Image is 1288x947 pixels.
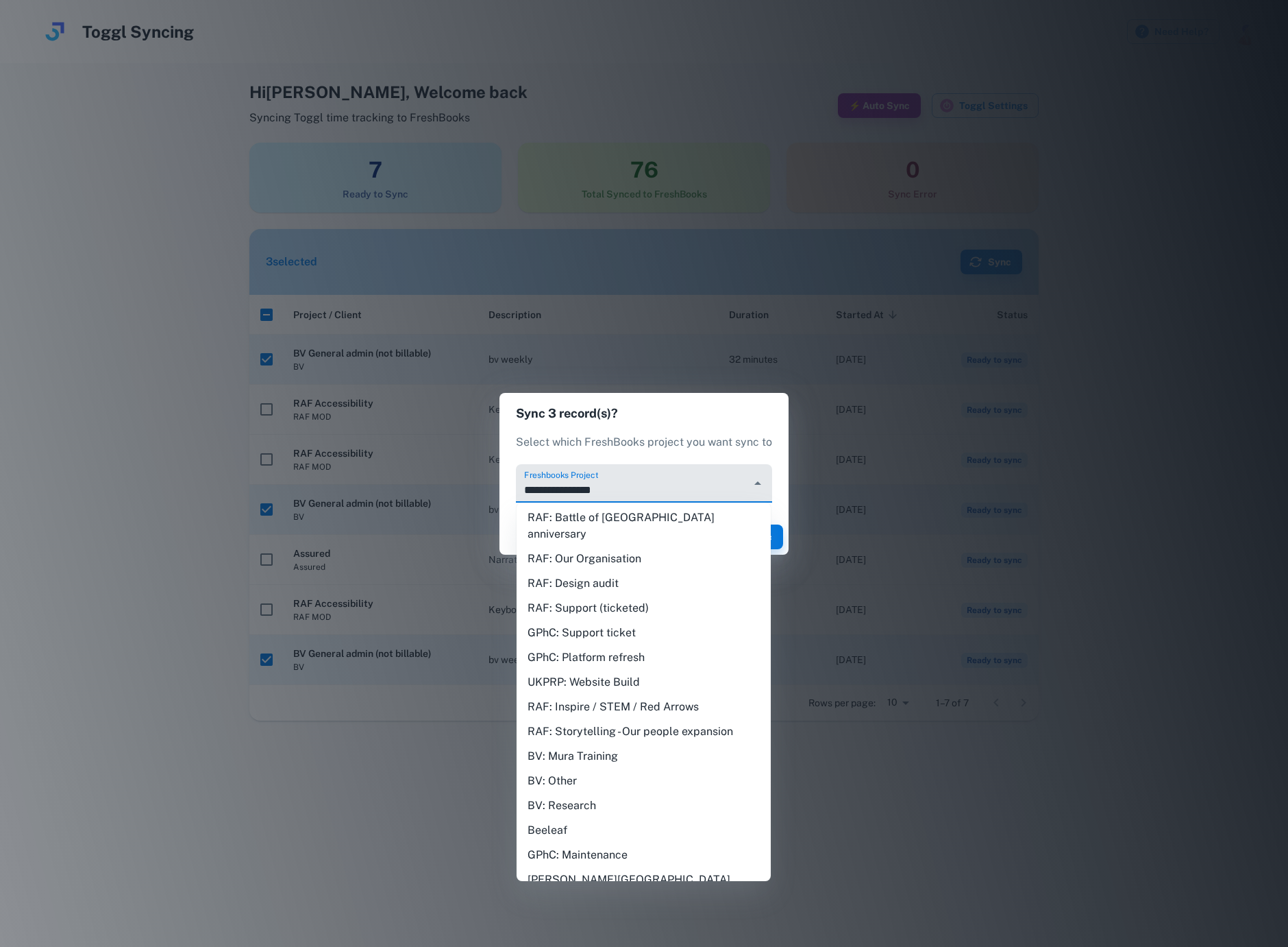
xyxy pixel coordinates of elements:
li: Beeleaf [517,818,771,843]
h2: Sync 3 record(s)? [499,393,789,434]
li: UKPRP: Website Build [517,670,771,695]
li: RAF: Inspire / STEM / Red Arrows [517,695,771,719]
li: GPhC: Platform refresh [517,645,771,670]
li: GPhC: Maintenance [517,843,771,867]
li: RAF: Design audit [517,571,771,596]
label: Freshbooks Project [524,469,598,481]
li: RAF: Support (ticketed) [517,596,771,621]
li: RAF: Our Organisation [517,547,771,571]
p: Select which FreshBooks project you want sync to [516,434,772,451]
li: [PERSON_NAME][GEOGRAPHIC_DATA] Website [517,867,771,909]
li: GPhC: Support ticket [517,621,771,645]
li: BV: Other [517,769,771,793]
li: BV: Research [517,793,771,818]
li: BV: Mura Training [517,744,771,769]
li: RAF: Battle of [GEOGRAPHIC_DATA] anniversary [517,505,771,547]
li: RAF: Storytelling - Our people expansion [517,719,771,744]
button: Close [748,474,767,493]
